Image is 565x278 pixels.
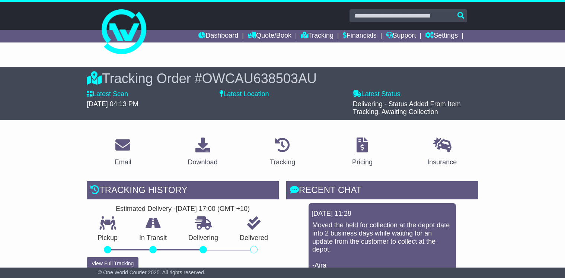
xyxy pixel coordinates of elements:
[301,30,333,42] a: Tracking
[87,181,279,201] div: Tracking history
[178,234,229,242] p: Delivering
[312,221,452,270] p: Moved the held for collection at the depot date into 2 business days while waiting for an update ...
[427,157,457,167] div: Insurance
[87,234,128,242] p: Pickup
[87,205,279,213] div: Estimated Delivery -
[87,100,138,108] span: [DATE] 04:13 PM
[422,135,462,170] a: Insurance
[265,135,300,170] a: Tracking
[353,100,461,116] span: Delivering - Status Added From Item Tracking. Awaiting Collection
[347,135,377,170] a: Pricing
[202,71,317,86] span: OWCAU638503AU
[110,135,136,170] a: Email
[229,234,279,242] p: Delivered
[183,135,223,170] a: Download
[115,157,131,167] div: Email
[87,70,478,86] div: Tracking Order #
[87,90,128,98] label: Latest Scan
[270,157,295,167] div: Tracking
[386,30,416,42] a: Support
[286,181,478,201] div: RECENT CHAT
[353,90,400,98] label: Latest Status
[220,90,269,98] label: Latest Location
[352,157,373,167] div: Pricing
[198,30,238,42] a: Dashboard
[98,269,205,275] span: © One World Courier 2025. All rights reserved.
[343,30,377,42] a: Financials
[248,30,291,42] a: Quote/Book
[176,205,250,213] div: [DATE] 17:00 (GMT +10)
[312,210,453,218] div: [DATE] 11:28
[188,157,218,167] div: Download
[425,30,458,42] a: Settings
[87,257,138,270] button: View Full Tracking
[128,234,178,242] p: In Transit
